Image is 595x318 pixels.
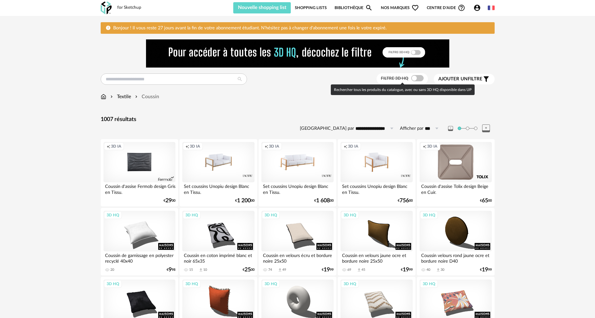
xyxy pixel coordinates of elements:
div: Coussin d'assise Fermob design Gris en Tissu. [103,182,175,195]
span: 3D IA [269,144,279,149]
img: fr [488,4,495,11]
a: Creation icon 3D IA Coussin d'assise Fermob design Gris en Tissu. €2900 [101,139,178,207]
span: 19 [482,268,488,272]
span: Download icon [436,268,441,272]
span: 19 [403,268,409,272]
div: 3D HQ [420,211,438,219]
span: 756 [400,199,409,203]
span: Download icon [199,268,203,272]
span: 19 [324,268,330,272]
a: Creation icon 3D IA Set coussins Unopiu design Blanc en Tissu. €1 20000 [179,139,257,207]
span: 3D IA [427,144,437,149]
div: 15 [189,268,193,272]
a: Creation icon 3D IA Set coussins Unopiu design Blanc en Tissu. €75600 [338,139,415,207]
div: 3D HQ [341,280,359,288]
div: € 99 [322,268,334,272]
img: FILTRE%20HQ%20NEW_V1%20(4).gif [146,39,449,68]
a: Creation icon 3D IA Set coussins Unopiu design Blanc en Tissu. €1 60800 [259,139,336,207]
span: 3D IA [111,144,121,149]
span: Bonjour ! Il vous reste 27 jours avant la fin de votre abonnement étudiant. N'hésitez pas à chang... [113,26,386,30]
div: 30 [441,268,444,272]
span: Filtre 3D HQ [381,76,408,81]
a: Creation icon 3D IA Coussin d'assise Tolix design Beige en Cuir. €6500 [417,139,494,207]
span: 1 608 [316,199,330,203]
span: Help Circle Outline icon [458,4,465,12]
a: 3D HQ Coussin en velours écru et bordure noire 25x50 74 Download icon 49 €1999 [259,208,336,275]
a: 3D HQ Coussin en velours jaune ocre et bordure noire 25x50 69 Download icon 45 €1999 [338,208,415,275]
a: 3D HQ Coussin de garnissage en polyester recyclé 40x40 20 €998 [101,208,178,275]
span: Heart Outline icon [411,4,419,12]
span: Creation icon [107,144,110,149]
a: 3D HQ Coussin velours rond jaune ocre et bordure noire D40 40 Download icon 30 €1999 [417,208,494,275]
div: 3D HQ [341,211,359,219]
div: Set coussins Unopiu design Blanc en Tissu. [182,182,254,195]
div: € 00 [164,199,175,203]
span: Ajouter un [438,77,468,81]
div: € 99 [401,268,413,272]
span: Filter icon [482,75,490,83]
a: 3D HQ Coussin en coton imprimé blanc et noir 65x35 15 Download icon 10 €2500 [179,208,257,275]
span: Account Circle icon [473,4,484,12]
span: 65 [482,199,488,203]
div: 3D HQ [183,211,201,219]
div: 3D HQ [420,280,438,288]
span: filtre [438,76,482,82]
img: OXP [101,2,112,14]
div: 3D HQ [104,211,122,219]
img: svg+xml;base64,PHN2ZyB3aWR0aD0iMTYiIGhlaWdodD0iMTYiIHZpZXdCb3g9IjAgMCAxNiAxNiIgZmlsbD0ibm9uZSIgeG... [109,93,114,100]
span: Nos marques [381,2,419,13]
button: Ajouter unfiltre Filter icon [434,74,495,84]
div: € 00 [480,199,492,203]
label: [GEOGRAPHIC_DATA] par [300,126,354,132]
div: Set coussins Unopiu design Blanc en Tissu. [261,182,333,195]
div: 69 [347,268,351,272]
div: 3D HQ [262,280,280,288]
div: € 00 [314,199,334,203]
div: € 00 [235,199,255,203]
span: Creation icon [265,144,268,149]
span: 29 [165,199,172,203]
div: Coussin en coton imprimé blanc et noir 65x35 [182,251,254,264]
div: € 98 [167,268,175,272]
span: Magnify icon [365,4,373,12]
div: € 00 [243,268,255,272]
div: 74 [268,268,272,272]
span: 9 [169,268,172,272]
img: svg+xml;base64,PHN2ZyB3aWR0aD0iMTYiIGhlaWdodD0iMTciIHZpZXdCb3g9IjAgMCAxNiAxNyIgZmlsbD0ibm9uZSIgeG... [101,93,106,100]
a: BibliothèqueMagnify icon [335,2,373,13]
div: Coussin velours rond jaune ocre et bordure noire D40 [420,251,492,264]
span: 25 [245,268,251,272]
a: Shopping Lists [295,2,327,13]
div: 10 [203,268,207,272]
div: Coussin en velours jaune ocre et bordure noire 25x50 [340,251,412,264]
label: Afficher par [400,126,423,132]
div: 3D HQ [104,280,122,288]
div: € 00 [398,199,413,203]
div: 3D HQ [183,280,201,288]
div: 20 [110,268,114,272]
div: Rechercher tous les produits du catalogue, avec ou sans 3D HQ disponible dans UP [331,84,475,95]
span: Account Circle icon [473,4,481,12]
span: 3D IA [348,144,358,149]
div: 49 [282,268,286,272]
div: Set coussins Unopiu design Blanc en Tissu. [340,182,412,195]
div: Coussin en velours écru et bordure noire 25x50 [261,251,333,264]
span: Creation icon [423,144,426,149]
div: 3D HQ [262,211,280,219]
div: Coussin d'assise Tolix design Beige en Cuir. [420,182,492,195]
span: Nouvelle shopping list [238,5,286,10]
div: 1007 résultats [101,116,495,123]
div: Textile [109,93,131,100]
span: 1 200 [237,199,251,203]
span: Download icon [278,268,282,272]
div: 40 [426,268,430,272]
span: Centre d'aideHelp Circle Outline icon [427,4,465,12]
div: Coussin de garnissage en polyester recyclé 40x40 [103,251,175,264]
button: Nouvelle shopping list [233,2,291,13]
span: Download icon [357,268,361,272]
span: Creation icon [185,144,189,149]
div: 45 [361,268,365,272]
div: for Sketchup [117,5,141,11]
span: Creation icon [344,144,347,149]
div: € 99 [480,268,492,272]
